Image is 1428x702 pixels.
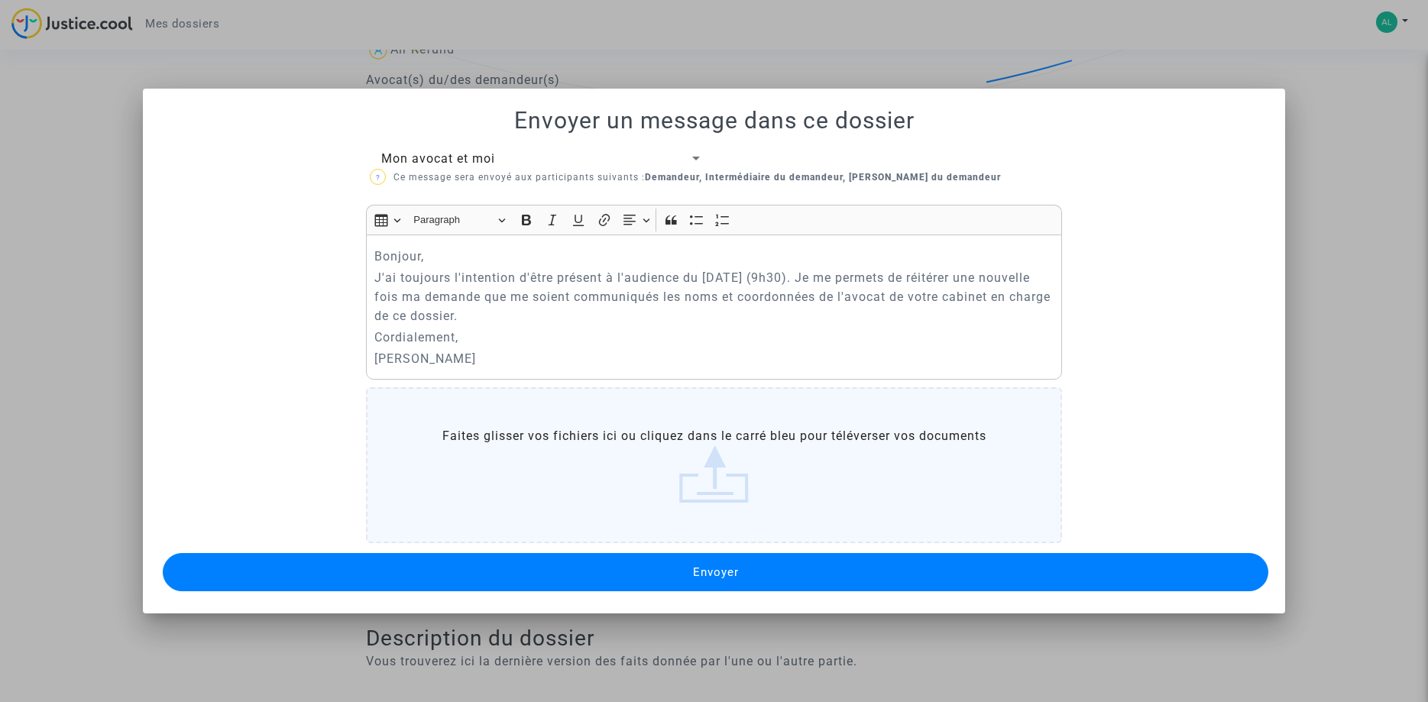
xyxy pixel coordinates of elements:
p: Bonjour, [374,247,1054,266]
div: Editor toolbar [366,205,1062,235]
h1: Envoyer un message dans ce dossier [161,107,1267,134]
button: Paragraph [406,209,512,232]
span: Paragraph [413,211,493,229]
b: Demandeur, Intermédiaire du demandeur, [PERSON_NAME] du demandeur [645,172,1001,183]
p: Cordialement, [374,328,1054,347]
span: Envoyer [693,565,739,579]
p: J'ai toujours l'intention d'être présent à l'audience du [DATE] (9h30). Je me permets de réitérer... [374,268,1054,325]
span: ? [376,173,380,182]
div: Rich Text Editor, main [366,235,1062,380]
button: Envoyer [163,553,1268,591]
p: [PERSON_NAME] [374,349,1054,368]
span: Mon avocat et moi [381,151,495,166]
p: Ce message sera envoyé aux participants suivants : [370,168,1001,187]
